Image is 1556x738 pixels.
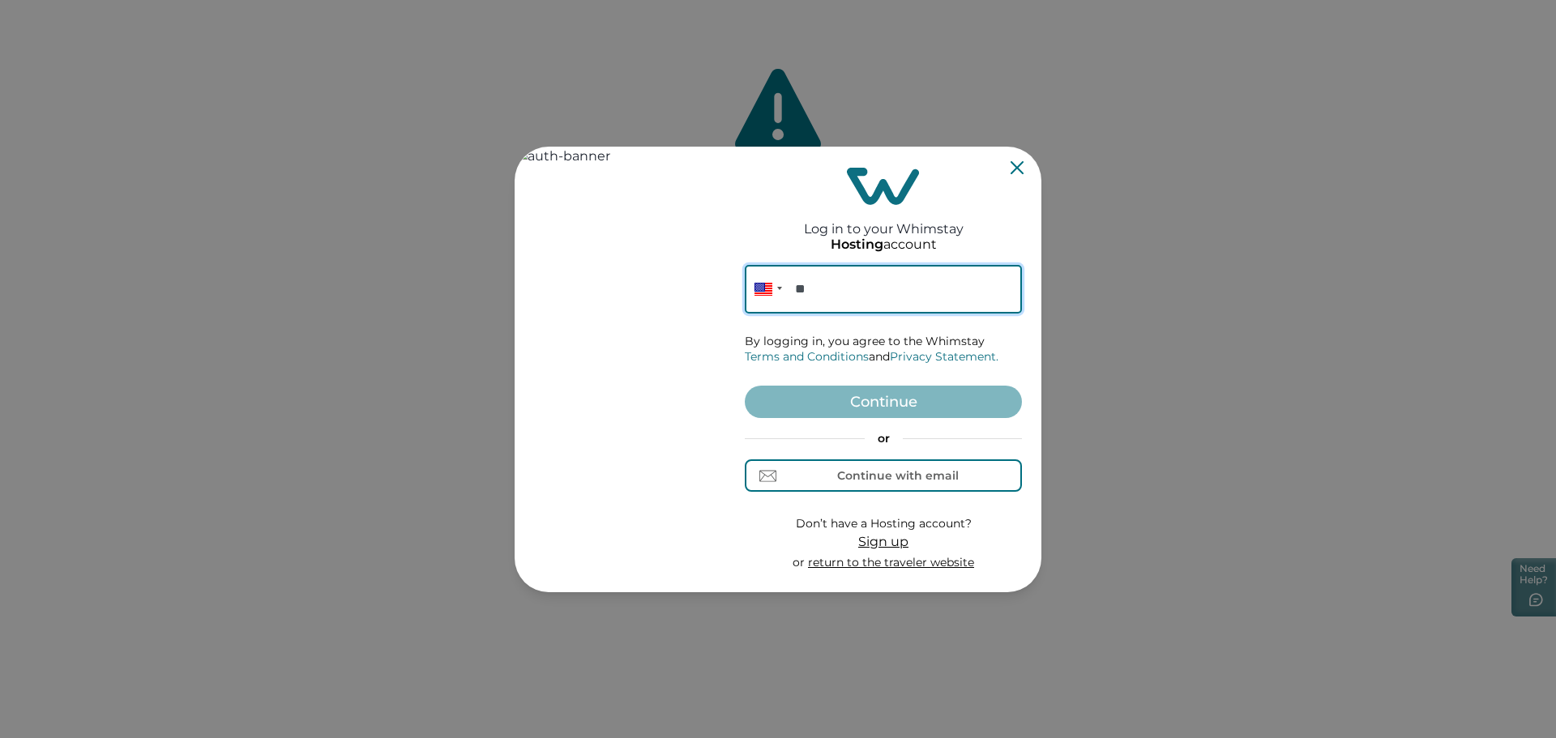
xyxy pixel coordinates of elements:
img: login-logo [847,168,920,205]
h2: Log in to your Whimstay [804,205,964,237]
a: return to the traveler website [808,555,974,569]
p: Hosting [831,237,883,253]
a: Terms and Conditions [745,349,869,364]
p: or [793,555,974,571]
a: Privacy Statement. [890,349,998,364]
button: Continue with email [745,459,1022,492]
div: Continue with email [837,469,959,482]
p: Don’t have a Hosting account? [793,516,974,532]
p: account [831,237,937,253]
div: United States: + 1 [745,265,787,314]
button: Close [1011,161,1024,174]
button: Continue [745,386,1022,418]
p: By logging in, you agree to the Whimstay and [745,334,1022,365]
p: or [745,431,1022,447]
span: Sign up [858,534,908,549]
img: auth-banner [515,147,725,592]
